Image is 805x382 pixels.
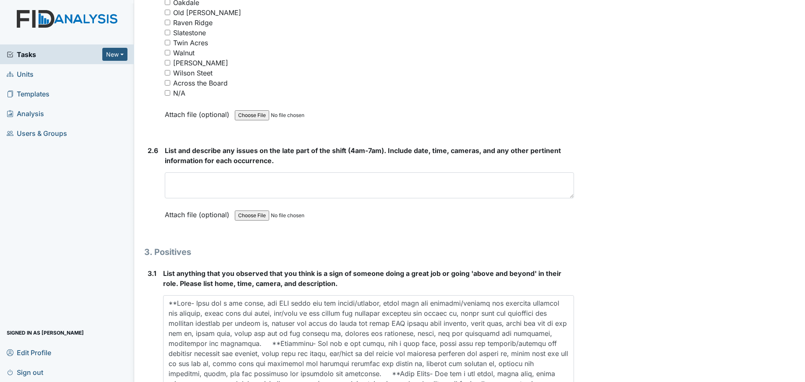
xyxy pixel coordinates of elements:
div: Wilson Steet [173,68,213,78]
div: Old [PERSON_NAME] [173,8,241,18]
div: Walnut [173,48,195,58]
label: Attach file (optional) [165,105,233,120]
input: Across the Board [165,80,170,86]
span: Edit Profile [7,346,51,359]
label: Attach file (optional) [165,205,233,220]
input: Raven Ridge [165,20,170,25]
input: N/A [165,90,170,96]
button: New [102,48,127,61]
a: Tasks [7,49,102,60]
span: Templates [7,87,49,100]
span: Analysis [7,107,44,120]
span: Units [7,68,34,81]
label: 2.6 [148,146,158,156]
input: Slatestone [165,30,170,35]
div: Across the Board [173,78,228,88]
input: [PERSON_NAME] [165,60,170,65]
input: Wilson Steet [165,70,170,75]
div: Raven Ridge [173,18,213,28]
span: Signed in as [PERSON_NAME] [7,326,84,339]
span: List anything that you observed that you think is a sign of someone doing a great job or going 'a... [163,269,561,288]
div: Slatestone [173,28,206,38]
span: Sign out [7,366,43,379]
h1: 3. Positives [144,246,574,258]
input: Old [PERSON_NAME] [165,10,170,15]
div: Twin Acres [173,38,208,48]
span: List and describe any issues on the late part of the shift (4am-7am). Include date, time, cameras... [165,146,561,165]
label: 3.1 [148,268,156,278]
input: Twin Acres [165,40,170,45]
span: Users & Groups [7,127,67,140]
div: N/A [173,88,185,98]
div: [PERSON_NAME] [173,58,228,68]
input: Walnut [165,50,170,55]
